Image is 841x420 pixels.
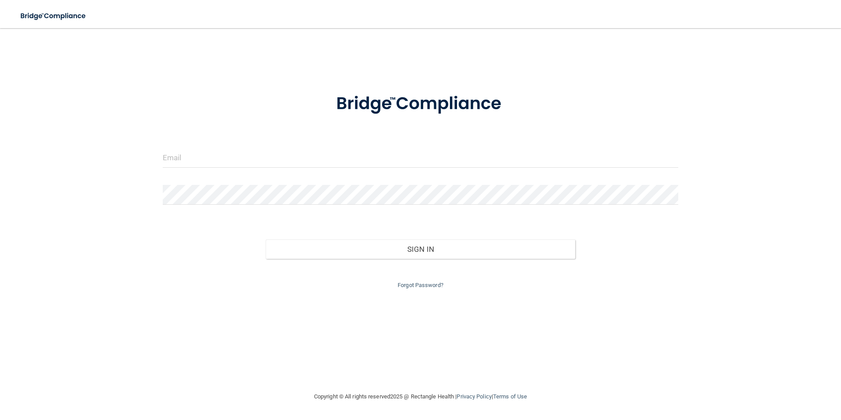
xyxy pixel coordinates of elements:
[260,383,581,411] div: Copyright © All rights reserved 2025 @ Rectangle Health | |
[266,239,575,259] button: Sign In
[318,81,523,127] img: bridge_compliance_login_screen.278c3ca4.svg
[163,148,679,168] input: Email
[13,7,94,25] img: bridge_compliance_login_screen.278c3ca4.svg
[398,282,443,288] a: Forgot Password?
[493,393,527,400] a: Terms of Use
[457,393,491,400] a: Privacy Policy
